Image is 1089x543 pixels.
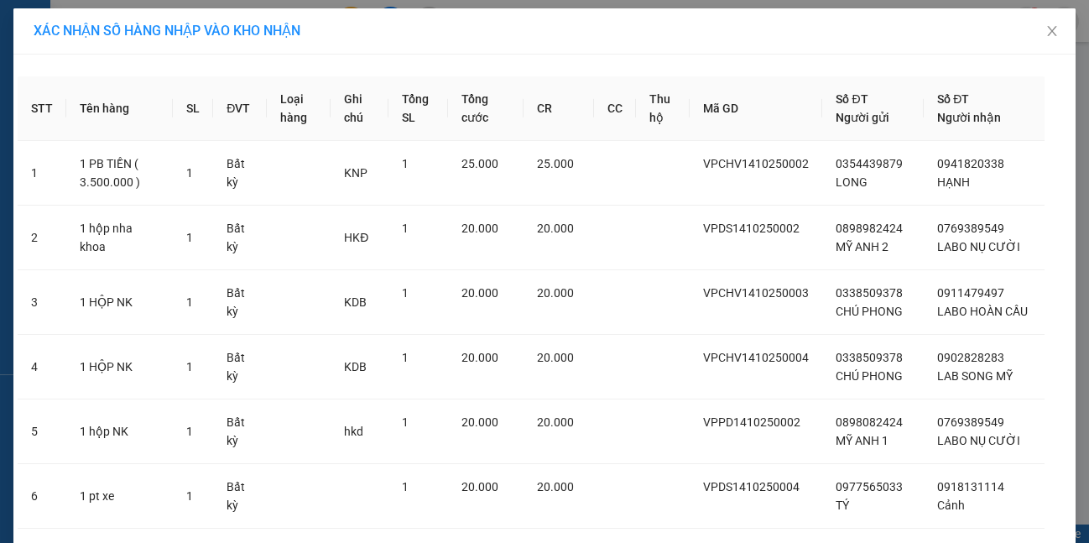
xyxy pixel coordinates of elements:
[213,270,267,335] td: Bất kỳ
[703,351,809,364] span: VPCHV1410250004
[18,399,66,464] td: 5
[836,480,903,493] span: 0977565033
[836,305,903,318] span: CHÚ PHONG
[213,206,267,270] td: Bất kỳ
[66,399,173,464] td: 1 hộp NK
[344,295,367,309] span: KDB
[18,335,66,399] td: 4
[18,76,66,141] th: STT
[937,499,965,512] span: Cảnh
[66,270,173,335] td: 1 HỘP NK
[66,464,173,529] td: 1 pt xe
[66,206,173,270] td: 1 hộp nha khoa
[537,222,574,235] span: 20.000
[937,92,969,106] span: Số ĐT
[836,434,888,447] span: MỸ ANH 1
[937,222,1004,235] span: 0769389549
[703,415,800,429] span: VPPD1410250002
[388,76,448,141] th: Tổng SL
[402,157,409,170] span: 1
[836,351,903,364] span: 0338509378
[213,464,267,529] td: Bất kỳ
[636,76,690,141] th: Thu hộ
[937,157,1004,170] span: 0941820338
[537,415,574,429] span: 20.000
[331,76,388,141] th: Ghi chú
[344,425,363,438] span: hkd
[402,286,409,300] span: 1
[836,175,868,189] span: LONG
[66,335,173,399] td: 1 HỘP NK
[524,76,594,141] th: CR
[703,286,809,300] span: VPCHV1410250003
[267,76,331,141] th: Loại hàng
[66,141,173,206] td: 1 PB TIỀN ( 3.500.000 )
[18,141,66,206] td: 1
[537,351,574,364] span: 20.000
[537,480,574,493] span: 20.000
[937,111,1001,124] span: Người nhận
[937,415,1004,429] span: 0769389549
[461,222,498,235] span: 20.000
[344,231,368,244] span: HKĐ
[937,305,1028,318] span: LABO HOÀN CẦU
[703,157,809,170] span: VPCHV1410250002
[703,222,800,235] span: VPDS1410250002
[594,76,636,141] th: CC
[402,415,409,429] span: 1
[1029,8,1076,55] button: Close
[836,415,903,429] span: 0898082424
[213,335,267,399] td: Bất kỳ
[448,76,524,141] th: Tổng cước
[213,399,267,464] td: Bất kỳ
[537,286,574,300] span: 20.000
[836,286,903,300] span: 0338509378
[186,489,193,503] span: 1
[836,499,849,512] span: TÝ
[1045,24,1059,38] span: close
[461,415,498,429] span: 20.000
[461,351,498,364] span: 20.000
[186,360,193,373] span: 1
[836,240,888,253] span: MỸ ANH 2
[937,286,1004,300] span: 0911479497
[173,76,213,141] th: SL
[836,111,889,124] span: Người gửi
[186,166,193,180] span: 1
[344,360,367,373] span: KDB
[703,480,800,493] span: VPDS1410250004
[537,157,574,170] span: 25.000
[344,166,367,180] span: KNP
[937,480,1004,493] span: 0918131114
[213,141,267,206] td: Bất kỳ
[937,351,1004,364] span: 0902828283
[937,175,970,189] span: HẠNH
[461,286,498,300] span: 20.000
[402,222,409,235] span: 1
[461,157,498,170] span: 25.000
[836,222,903,235] span: 0898982424
[18,270,66,335] td: 3
[34,23,300,39] span: XÁC NHẬN SỐ HÀNG NHẬP VÀO KHO NHẬN
[937,434,1020,447] span: LABO NỤ CƯỜI
[937,369,1013,383] span: LAB SONG MỸ
[213,76,267,141] th: ĐVT
[186,231,193,244] span: 1
[66,76,173,141] th: Tên hàng
[836,369,903,383] span: CHÚ PHONG
[937,240,1020,253] span: LABO NỤ CƯỜI
[186,425,193,438] span: 1
[836,157,903,170] span: 0354439879
[690,76,822,141] th: Mã GD
[836,92,868,106] span: Số ĐT
[18,206,66,270] td: 2
[461,480,498,493] span: 20.000
[186,295,193,309] span: 1
[402,351,409,364] span: 1
[18,464,66,529] td: 6
[402,480,409,493] span: 1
